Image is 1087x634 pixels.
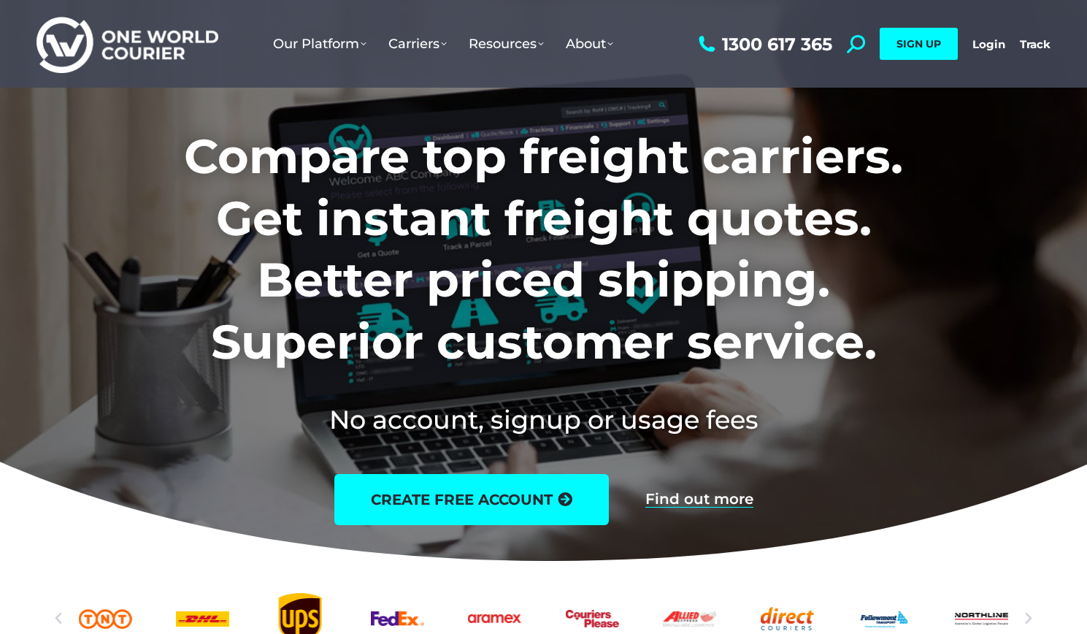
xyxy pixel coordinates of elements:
a: Carriers [377,21,458,66]
h2: No account, signup or usage fees [88,402,999,438]
span: Resources [469,36,544,52]
a: Resources [458,21,555,66]
span: Our Platform [273,36,366,52]
a: 1300 617 365 [695,35,832,53]
a: Track [1020,37,1050,51]
a: SIGN UP [880,28,958,60]
a: Our Platform [262,21,377,66]
img: One World Courier [37,15,218,74]
span: Carriers [388,36,447,52]
span: About [566,36,613,52]
a: About [555,21,624,66]
h1: Compare top freight carriers. Get instant freight quotes. Better priced shipping. Superior custom... [88,126,999,373]
a: Login [972,37,1005,51]
a: create free account [334,474,609,525]
a: Find out more [645,492,753,508]
span: SIGN UP [896,37,941,50]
